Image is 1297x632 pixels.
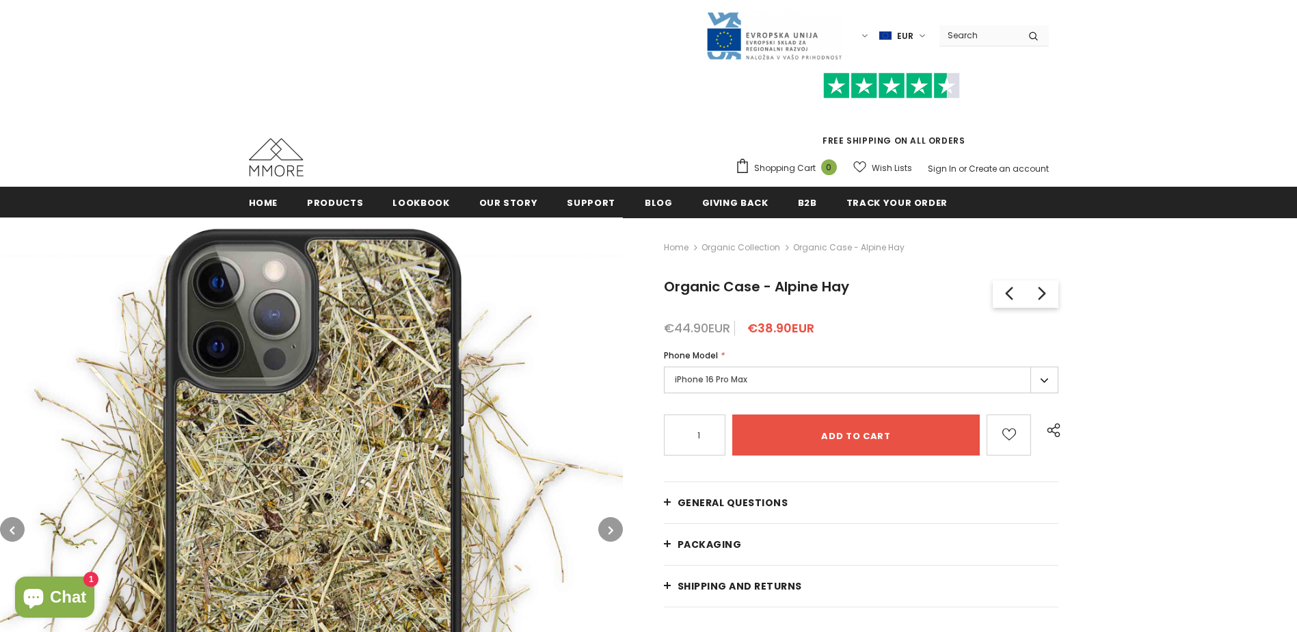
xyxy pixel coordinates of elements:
span: Organic Case - Alpine Hay [664,277,849,296]
span: PACKAGING [678,538,742,551]
a: Products [307,187,363,218]
span: Lookbook [392,196,449,209]
img: Javni Razpis [706,11,842,61]
img: Trust Pilot Stars [823,73,960,99]
a: support [567,187,615,218]
a: Track your order [846,187,948,218]
label: iPhone 16 Pro Max [664,367,1059,393]
span: Shopping Cart [754,161,816,175]
span: General Questions [678,496,788,510]
a: Lookbook [392,187,449,218]
a: Blog [645,187,673,218]
span: €44.90EUR [664,319,730,337]
span: Track your order [846,196,948,209]
input: Search Site [939,25,1018,45]
span: EUR [897,29,913,43]
a: General Questions [664,482,1059,523]
a: Sign In [928,163,957,174]
a: Our Story [479,187,538,218]
a: Javni Razpis [706,29,842,41]
span: Giving back [702,196,768,209]
a: Shopping Cart 0 [735,158,844,179]
span: Wish Lists [872,161,912,175]
span: support [567,196,615,209]
inbox-online-store-chat: Shopify online store chat [11,577,98,621]
a: Create an account [969,163,1049,174]
span: €38.90EUR [747,319,814,337]
span: Phone Model [664,350,718,361]
img: MMORE Cases [249,138,304,176]
span: Products [307,196,363,209]
a: Organic Collection [701,241,780,253]
span: Home [249,196,278,209]
a: B2B [798,187,817,218]
a: Shipping and returns [664,566,1059,607]
span: or [959,163,967,174]
span: B2B [798,196,817,209]
span: FREE SHIPPING ON ALL ORDERS [735,79,1049,146]
span: 0 [821,159,837,175]
span: Shipping and returns [678,579,802,593]
input: Add to cart [732,414,980,456]
span: Our Story [479,196,538,209]
a: Home [249,187,278,218]
a: Home [664,239,688,256]
iframe: Customer reviews powered by Trustpilot [735,98,1049,134]
a: PACKAGING [664,524,1059,565]
span: Organic Case - Alpine Hay [793,239,905,256]
a: Wish Lists [853,156,912,180]
span: Blog [645,196,673,209]
a: Giving back [702,187,768,218]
